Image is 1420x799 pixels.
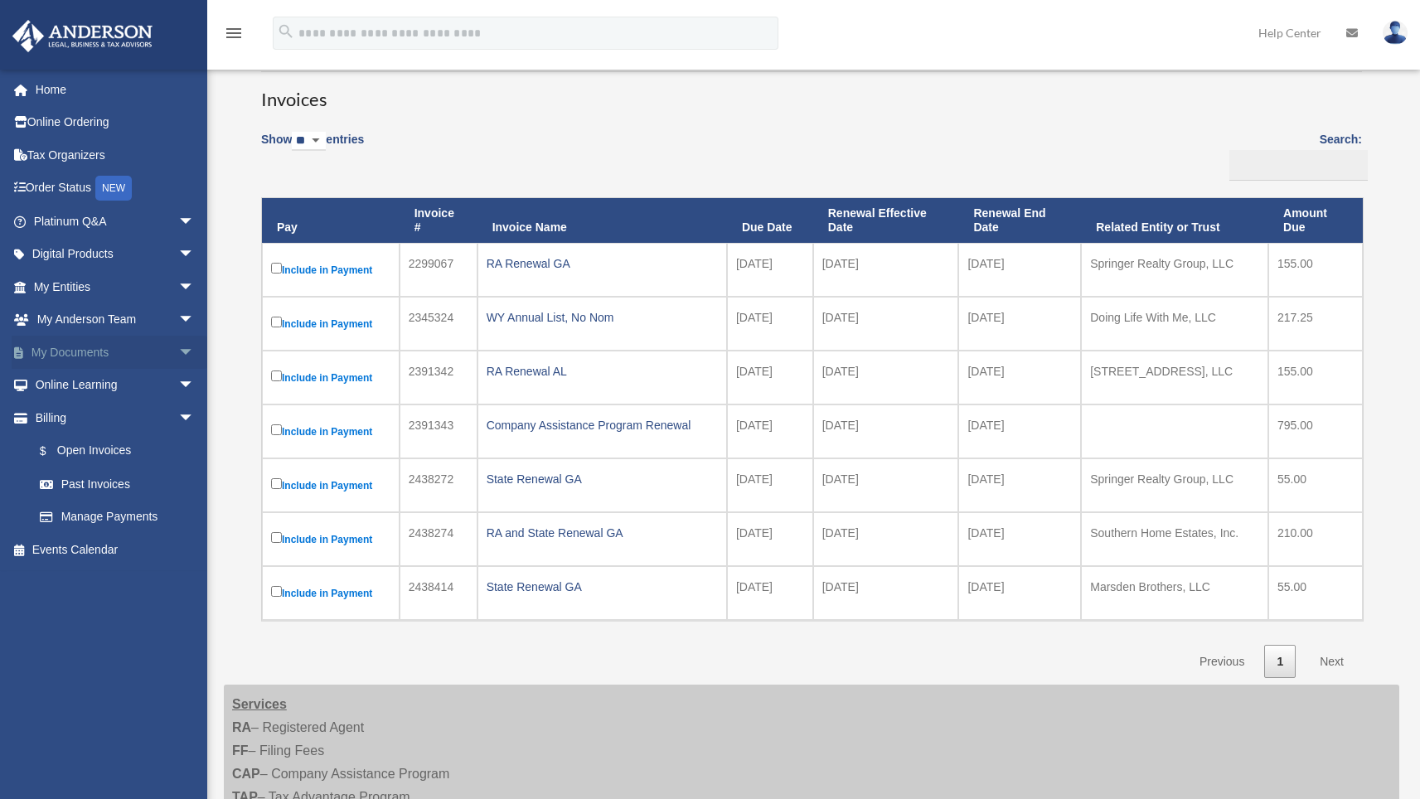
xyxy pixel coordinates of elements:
td: [DATE] [813,297,959,351]
a: Tax Organizers [12,138,220,172]
input: Include in Payment [271,586,282,597]
div: RA Renewal GA [487,252,718,275]
input: Include in Payment [271,317,282,327]
label: Show entries [261,129,364,167]
th: Due Date: activate to sort column ascending [727,198,813,243]
td: [DATE] [727,512,813,566]
i: search [277,22,295,41]
td: [DATE] [813,243,959,297]
strong: RA [232,720,251,734]
td: [DATE] [813,351,959,404]
a: Digital Productsarrow_drop_down [12,238,220,271]
td: 2438414 [400,566,477,620]
strong: CAP [232,767,260,781]
label: Include in Payment [271,259,390,280]
input: Include in Payment [271,263,282,274]
td: 55.00 [1268,566,1363,620]
i: menu [224,23,244,43]
td: [DATE] [958,351,1081,404]
h3: Invoices [261,71,1362,113]
a: $Open Invoices [23,434,203,468]
td: 155.00 [1268,243,1363,297]
img: User Pic [1383,21,1408,45]
a: Past Invoices [23,467,211,501]
td: 2438274 [400,512,477,566]
th: Amount Due: activate to sort column ascending [1268,198,1363,243]
td: [DATE] [727,297,813,351]
th: Invoice #: activate to sort column ascending [400,198,477,243]
div: WY Annual List, No Nom [487,306,718,329]
a: Next [1307,645,1356,679]
label: Include in Payment [271,475,390,496]
strong: FF [232,743,249,758]
div: RA and State Renewal GA [487,521,718,545]
td: Marsden Brothers, LLC [1081,566,1268,620]
td: 2391342 [400,351,477,404]
td: [DATE] [958,297,1081,351]
td: 210.00 [1268,512,1363,566]
td: [DATE] [958,404,1081,458]
a: Order StatusNEW [12,172,220,206]
a: Online Learningarrow_drop_down [12,369,220,402]
input: Include in Payment [271,478,282,489]
td: 155.00 [1268,351,1363,404]
label: Search: [1224,129,1362,181]
label: Include in Payment [271,529,390,550]
td: [DATE] [727,243,813,297]
th: Related Entity or Trust: activate to sort column ascending [1081,198,1268,243]
input: Include in Payment [271,370,282,381]
span: arrow_drop_down [178,369,211,403]
a: Previous [1187,645,1257,679]
div: NEW [95,176,132,201]
a: Online Ordering [12,106,220,139]
select: Showentries [292,132,326,151]
td: [DATE] [958,243,1081,297]
label: Include in Payment [271,367,390,388]
a: Home [12,73,220,106]
td: [DATE] [813,566,959,620]
span: arrow_drop_down [178,336,211,370]
a: menu [224,29,244,43]
td: 2299067 [400,243,477,297]
td: 2345324 [400,297,477,351]
strong: Services [232,697,287,711]
td: Springer Realty Group, LLC [1081,243,1268,297]
img: Anderson Advisors Platinum Portal [7,20,158,52]
div: State Renewal GA [487,467,718,491]
a: My Anderson Teamarrow_drop_down [12,303,220,337]
span: arrow_drop_down [178,238,211,272]
a: Events Calendar [12,533,220,566]
td: 55.00 [1268,458,1363,512]
td: [DATE] [727,351,813,404]
input: Search: [1229,150,1368,182]
td: [DATE] [727,404,813,458]
td: 795.00 [1268,404,1363,458]
td: [DATE] [727,566,813,620]
input: Include in Payment [271,424,282,435]
span: arrow_drop_down [178,205,211,239]
a: Platinum Q&Aarrow_drop_down [12,205,220,238]
div: Company Assistance Program Renewal [487,414,718,437]
td: [STREET_ADDRESS], LLC [1081,351,1268,404]
div: State Renewal GA [487,575,718,598]
td: Doing Life With Me, LLC [1081,297,1268,351]
td: 2438272 [400,458,477,512]
td: [DATE] [727,458,813,512]
td: [DATE] [813,512,959,566]
td: [DATE] [813,404,959,458]
td: 217.25 [1268,297,1363,351]
td: [DATE] [958,458,1081,512]
td: Southern Home Estates, Inc. [1081,512,1268,566]
span: arrow_drop_down [178,303,211,337]
a: 1 [1264,645,1296,679]
th: Invoice Name: activate to sort column ascending [477,198,727,243]
th: Renewal Effective Date: activate to sort column ascending [813,198,959,243]
th: Renewal End Date: activate to sort column ascending [958,198,1081,243]
td: [DATE] [813,458,959,512]
td: 2391343 [400,404,477,458]
td: [DATE] [958,566,1081,620]
label: Include in Payment [271,583,390,603]
span: arrow_drop_down [178,270,211,304]
input: Include in Payment [271,532,282,543]
a: My Entitiesarrow_drop_down [12,270,220,303]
